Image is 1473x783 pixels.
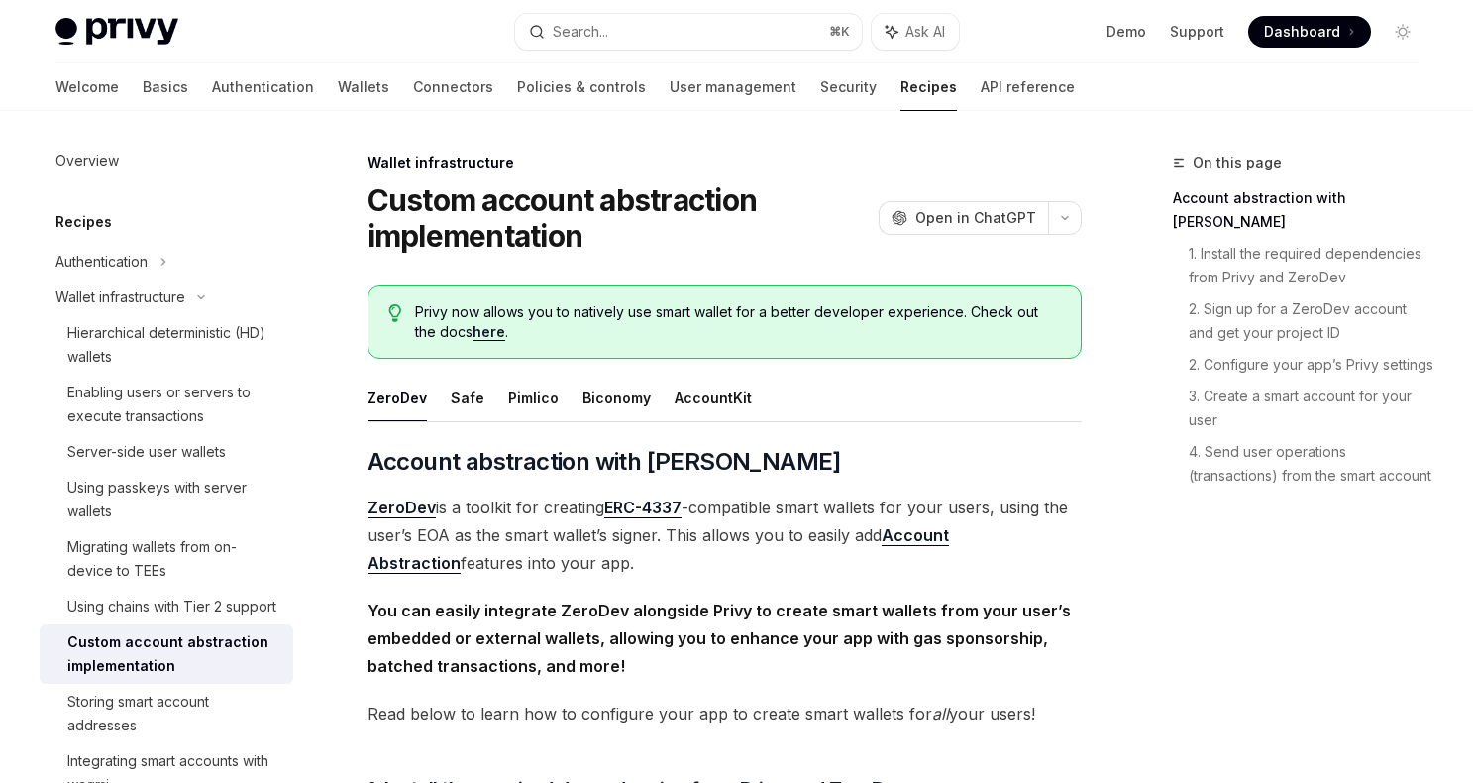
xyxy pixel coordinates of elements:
span: is a toolkit for creating -compatible smart wallets for your users, using the user’s EOA as the s... [368,494,1082,577]
button: Pimlico [508,375,559,421]
button: ZeroDev [368,375,427,421]
a: here [473,323,505,341]
img: light logo [55,18,178,46]
a: Server-side user wallets [40,434,293,470]
a: Recipes [900,63,957,111]
a: Overview [40,143,293,178]
a: Welcome [55,63,119,111]
a: Storing smart account addresses [40,684,293,743]
a: ERC-4337 [604,498,682,518]
span: Account abstraction with [PERSON_NAME] [368,446,841,478]
span: ⌘ K [829,24,850,40]
div: Wallet infrastructure [368,153,1082,172]
a: Migrating wallets from on-device to TEEs [40,529,293,589]
button: Open in ChatGPT [879,201,1048,235]
a: 2. Sign up for a ZeroDev account and get your project ID [1189,293,1434,349]
a: Demo [1106,22,1146,42]
div: Hierarchical deterministic (HD) wallets [67,321,281,369]
a: 3. Create a smart account for your user [1189,381,1434,436]
div: Server-side user wallets [67,440,226,464]
div: Using passkeys with server wallets [67,476,281,523]
a: Wallets [338,63,389,111]
a: API reference [981,63,1075,111]
div: Search... [553,20,608,44]
strong: You can easily integrate ZeroDev alongside Privy to create smart wallets from your user’s embedde... [368,601,1071,676]
a: Support [1170,22,1224,42]
a: Policies & controls [517,63,646,111]
span: Read below to learn how to configure your app to create smart wallets for your users! [368,700,1082,727]
div: Storing smart account addresses [67,690,281,737]
div: Migrating wallets from on-device to TEEs [67,535,281,583]
div: Enabling users or servers to execute transactions [67,381,281,428]
a: Custom account abstraction implementation [40,624,293,684]
button: Toggle dark mode [1387,16,1419,48]
div: Custom account abstraction implementation [67,630,281,678]
h1: Custom account abstraction implementation [368,182,871,254]
a: 1. Install the required dependencies from Privy and ZeroDev [1189,238,1434,293]
span: Ask AI [905,22,945,42]
div: Using chains with Tier 2 support [67,595,276,618]
svg: Tip [388,304,402,322]
button: Ask AI [872,14,959,50]
a: Authentication [212,63,314,111]
a: Security [820,63,877,111]
button: AccountKit [675,375,752,421]
h5: Recipes [55,210,112,234]
span: Open in ChatGPT [915,208,1036,228]
div: Authentication [55,250,148,274]
a: Using chains with Tier 2 support [40,589,293,624]
a: 2. Configure your app’s Privy settings [1189,349,1434,381]
a: ZeroDev [368,498,436,518]
a: 4. Send user operations (transactions) from the smart account [1189,436,1434,492]
button: Safe [451,375,484,421]
a: Hierarchical deterministic (HD) wallets [40,315,293,375]
span: On this page [1193,151,1282,174]
a: Dashboard [1248,16,1371,48]
button: Biconomy [582,375,651,421]
span: Dashboard [1264,22,1340,42]
a: Account abstraction with [PERSON_NAME] [1173,182,1434,238]
em: all [932,704,949,724]
a: Enabling users or servers to execute transactions [40,375,293,434]
a: Using passkeys with server wallets [40,470,293,529]
span: Privy now allows you to natively use smart wallet for a better developer experience. Check out th... [415,302,1060,342]
div: Wallet infrastructure [55,285,185,309]
button: Search...⌘K [515,14,862,50]
a: Connectors [413,63,493,111]
a: Basics [143,63,188,111]
div: Overview [55,149,119,172]
a: User management [670,63,796,111]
